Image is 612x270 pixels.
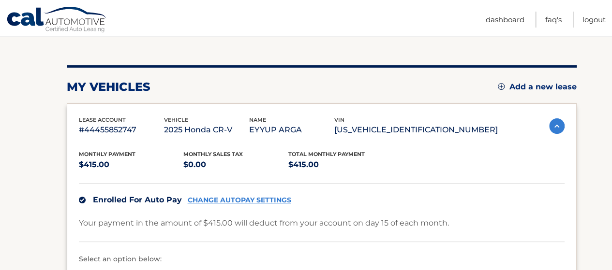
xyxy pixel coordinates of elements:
p: $415.00 [79,158,184,171]
img: add.svg [498,83,505,90]
p: EYYUP ARGA [249,123,334,137]
span: lease account [79,116,126,123]
p: Select an option below: [79,254,565,265]
a: Logout [582,12,606,28]
p: [US_VEHICLE_IDENTIFICATION_NUMBER] [334,123,498,137]
a: Cal Automotive [6,6,108,34]
span: name [249,116,266,123]
a: FAQ's [545,12,562,28]
h2: my vehicles [67,80,150,94]
a: Add a new lease [498,82,577,92]
span: Monthly sales Tax [183,151,243,157]
span: Monthly Payment [79,151,135,157]
span: Enrolled For Auto Pay [93,195,182,204]
img: check.svg [79,197,86,203]
span: vehicle [164,116,188,123]
p: $415.00 [288,158,393,171]
span: Total Monthly Payment [288,151,365,157]
a: CHANGE AUTOPAY SETTINGS [188,196,291,204]
a: Dashboard [486,12,524,28]
p: 2025 Honda CR-V [164,123,249,137]
p: $0.00 [183,158,288,171]
span: vin [334,116,344,123]
img: accordion-active.svg [549,118,565,134]
p: Your payment in the amount of $415.00 will deduct from your account on day 15 of each month. [79,216,449,230]
p: #44455852747 [79,123,164,137]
